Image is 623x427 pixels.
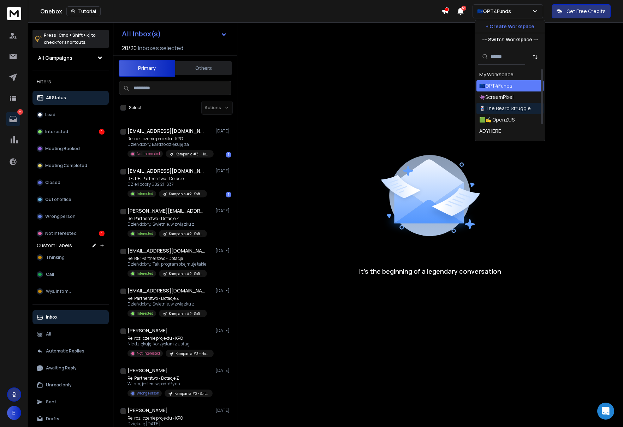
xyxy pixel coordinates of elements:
span: Call [46,272,54,277]
p: DZień dobry 602 211 837 [127,182,207,187]
h1: All Inbox(s) [122,30,161,37]
p: Not Interested [137,351,160,356]
button: All Status [32,91,109,105]
h1: [PERSON_NAME][EMAIL_ADDRESS][DOMAIN_NAME] [127,207,205,214]
span: 20 / 20 [122,44,137,52]
p: [DATE] [215,208,231,214]
p: It’s the beginning of a legendary conversation [359,266,501,276]
button: All Campaigns [32,51,109,65]
p: [DATE] [215,368,231,373]
p: Re: Partnerstwo - Dotacje Z [127,216,207,221]
p: [DATE] [215,128,231,134]
p: RE: RE: Partnerstwo - Dotacje [127,176,207,182]
button: Interested1 [32,125,109,139]
p: Nie dziękuję, korzystam z usług [127,341,212,347]
p: [DATE] [215,248,231,254]
button: E [7,406,21,420]
p: Re: RE: Partnerstwo - Dotacje [127,256,207,261]
p: Dzień dobry, Bardzo dziękuję za [127,142,212,147]
p: Lead [45,112,55,118]
button: Sent [32,395,109,409]
p: Sent [46,399,56,405]
p: Dzień dobry, Świetnie, w związku z [127,221,207,227]
p: Re: rozliczenie projektu - KPO [127,336,212,341]
label: Select [129,105,142,111]
button: Inbox [32,310,109,324]
span: Thinking [46,255,65,260]
p: Unread only [46,382,72,388]
p: Interested [137,271,153,276]
p: Kampania #2 - Software House [169,311,203,316]
p: Press to check for shortcuts. [44,32,96,46]
div: 1 [99,129,105,135]
p: Dzień dobry, Świetnie, w związku z [127,301,207,307]
div: 👾ScreamPixel [479,94,514,101]
button: All [32,327,109,341]
p: [DATE] [215,288,231,293]
div: 🇪🇺GPT4Funds [479,82,512,89]
div: 1 [99,231,105,236]
a: 2 [6,112,20,126]
p: --- Switch Workspace --- [482,36,538,43]
p: Re: Partnerstwo - Dotacje Z [127,296,207,301]
div: 🟩✍️ OpenZUS [479,116,515,123]
h1: [EMAIL_ADDRESS][DOMAIN_NAME] [127,127,205,135]
div: 💈The Beard Struggle [479,105,531,112]
h3: Filters [32,77,109,87]
button: Closed [32,176,109,190]
p: + Create Workspace [486,23,534,30]
div: My Workspace [479,71,514,78]
p: Wrong person [45,214,76,219]
button: Wys. info mail [32,284,109,298]
p: Interested [45,129,68,135]
div: Onebox [40,6,441,16]
button: Out of office [32,192,109,207]
button: Automatic Replies [32,344,109,358]
button: Get Free Credits [552,4,611,18]
p: Wrong Person [137,391,159,396]
button: Call [32,267,109,281]
p: [DATE] [215,328,231,333]
h1: [PERSON_NAME] [127,407,168,414]
p: Meeting Completed [45,163,87,168]
p: Awaiting Reply [46,365,77,371]
p: All [46,331,51,337]
h1: All Campaigns [38,54,72,61]
p: Out of office [45,197,71,202]
button: All Inbox(s) [116,27,233,41]
h1: [EMAIL_ADDRESS][DOMAIN_NAME] [127,247,205,254]
p: Kampania #3 - HoReCa [176,152,209,157]
h1: [EMAIL_ADDRESS][DOMAIN_NAME] [127,287,205,294]
button: Tutorial [66,6,101,16]
p: Interested [137,311,153,316]
h1: [PERSON_NAME] [127,327,168,334]
div: 1 [226,192,231,197]
button: Unread only [32,378,109,392]
p: Interested [137,191,153,196]
p: Drafts [46,416,59,422]
p: Kampania #2 - Software House [169,231,203,237]
h3: Inboxes selected [138,44,183,52]
p: Witam, jestem w podróży do [127,381,212,387]
button: Meeting Completed [32,159,109,173]
div: ADYHERE [479,127,501,135]
p: Kampania #2 - Software House [174,391,208,396]
p: 2 [17,109,23,115]
button: Awaiting Reply [32,361,109,375]
p: Interested [137,231,153,236]
span: Cmd + Shift + k [58,31,90,39]
p: Automatic Replies [46,348,84,354]
button: Others [175,60,232,76]
p: Re: rozliczenie projektu - KPO [127,415,212,421]
p: [DATE] [215,168,231,174]
button: Not Interested1 [32,226,109,241]
button: Meeting Booked [32,142,109,156]
p: All Status [46,95,66,101]
button: Drafts [32,412,109,426]
p: Not Interested [137,151,160,156]
div: CYANMETA (ABHI) [479,139,522,146]
span: 50 [461,6,466,11]
div: Open Intercom Messenger [597,403,614,420]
